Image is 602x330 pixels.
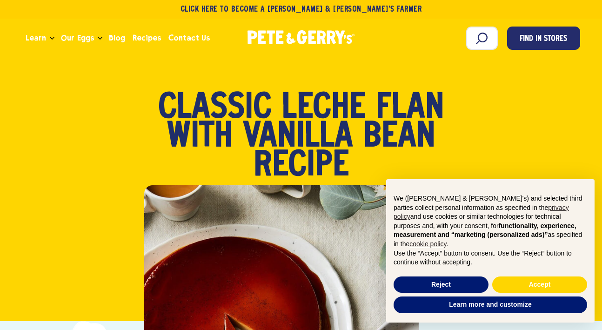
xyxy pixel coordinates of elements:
a: Our Eggs [57,26,97,51]
a: Find in Stores [507,27,580,50]
p: Use the “Accept” button to consent. Use the “Reject” button to continue without accepting. [394,249,587,267]
span: Classic [158,94,272,123]
button: Open the dropdown menu for Learn [50,37,54,40]
a: cookie policy [409,240,446,248]
span: Blog [109,32,125,44]
input: Search [466,27,498,50]
button: Open the dropdown menu for Our Eggs [98,37,102,40]
span: Recipes [133,32,161,44]
span: Recipe [254,152,349,181]
span: Flan [376,94,444,123]
p: We ([PERSON_NAME] & [PERSON_NAME]'s) and selected third parties collect personal information as s... [394,194,587,249]
button: Learn more and customize [394,296,587,313]
span: Bean [363,123,435,152]
span: Our Eggs [61,32,94,44]
a: Learn [22,26,50,51]
a: Recipes [129,26,165,51]
span: Leche [282,94,366,123]
span: Find in Stores [520,33,567,46]
button: Accept [492,276,587,293]
span: With [167,123,233,152]
a: Blog [105,26,129,51]
button: Reject [394,276,488,293]
a: Contact Us [165,26,214,51]
span: Vanilla [243,123,353,152]
span: Contact Us [168,32,210,44]
span: Learn [26,32,46,44]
